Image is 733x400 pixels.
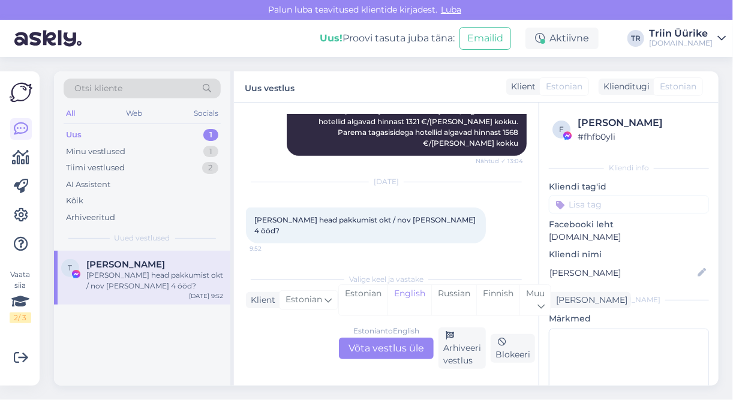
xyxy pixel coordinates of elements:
span: Estonian [286,293,322,306]
div: English [387,285,431,315]
div: Socials [191,106,221,121]
span: Luba [437,4,465,15]
p: [DOMAIN_NAME] [549,231,709,243]
p: Märkmed [549,312,709,325]
div: 1 [203,146,218,158]
div: Triin Üürike [649,29,713,38]
div: Kliendi info [549,163,709,173]
span: Estonian [660,80,696,93]
div: AI Assistent [66,179,110,191]
p: Facebooki leht [549,218,709,231]
div: # fhfb0yli [578,130,705,143]
button: Emailid [459,27,511,50]
div: [DATE] [246,176,527,187]
div: Minu vestlused [66,146,125,158]
span: Estonian [546,80,582,93]
div: Võta vestlus üle [339,338,434,359]
div: Proovi tasuta juba täna: [320,31,455,46]
span: Otsi kliente [74,82,122,95]
div: Kõik [66,195,83,207]
span: Uued vestlused [115,233,170,243]
div: Tiimi vestlused [66,162,125,174]
div: Arhiveeri vestlus [438,327,486,369]
div: Vaata siia [10,269,31,323]
p: Kliendi nimi [549,248,709,261]
b: Uus! [320,32,343,44]
span: 9:52 [250,244,295,253]
p: Kliendi tag'id [549,181,709,193]
div: All [64,106,77,121]
div: 2 [202,162,218,174]
div: TR [627,30,644,47]
div: Klienditugi [599,80,650,93]
div: Uus [66,129,82,141]
label: Uus vestlus [245,79,295,95]
div: Estonian to English [353,326,419,336]
span: f [559,125,564,134]
div: Russian [431,285,476,315]
div: 2 / 3 [10,312,31,323]
div: Web [124,106,145,121]
div: Finnish [476,285,519,315]
div: [PERSON_NAME] [551,294,627,306]
div: Valige keel ja vastake [246,274,527,285]
div: Klient [246,294,275,306]
div: Aktiivne [525,28,599,49]
div: Arhiveeritud [66,212,115,224]
span: Muu [526,288,545,299]
span: Nähtud ✓ 13:04 [476,157,523,166]
input: Lisa tag [549,196,709,213]
div: [PERSON_NAME] head pakkumist okt / nov [PERSON_NAME] 4 ööd? [86,270,223,291]
div: Blokeeri [491,334,535,363]
div: 1 [203,129,218,141]
span: Terje Sütt [86,259,165,270]
a: Triin Üürike[DOMAIN_NAME] [649,29,726,48]
div: [DATE] 9:52 [189,291,223,300]
img: Askly Logo [10,81,32,104]
span: T [68,263,73,272]
div: [PERSON_NAME] [578,116,705,130]
div: Estonian [339,285,387,315]
input: Lisa nimi [549,266,695,279]
div: Klient [506,80,536,93]
div: [DOMAIN_NAME] [649,38,713,48]
span: [PERSON_NAME] head pakkumist okt / nov [PERSON_NAME] 4 ööd? [254,215,479,235]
